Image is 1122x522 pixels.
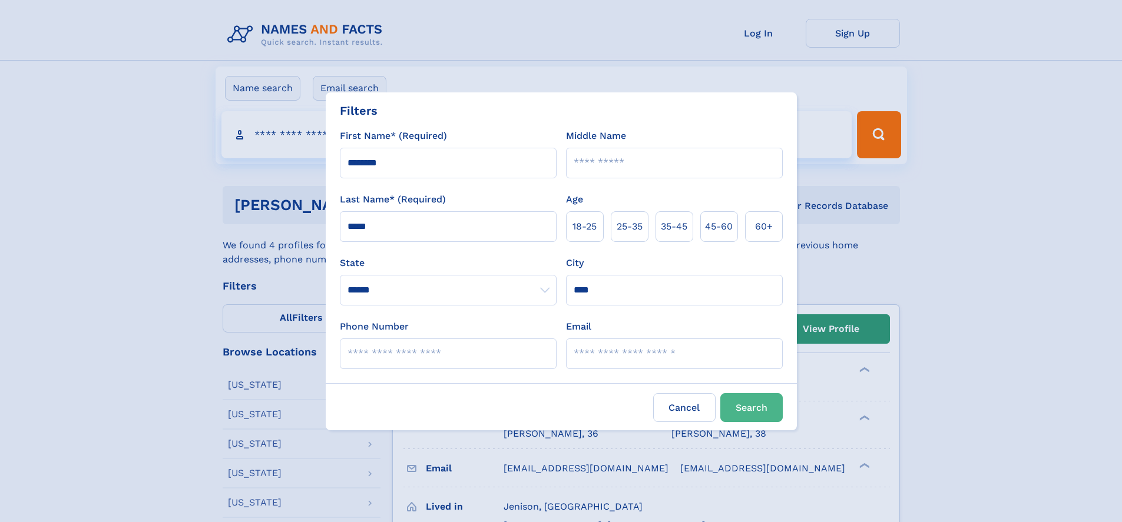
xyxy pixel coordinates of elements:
[340,129,447,143] label: First Name* (Required)
[566,192,583,207] label: Age
[566,129,626,143] label: Middle Name
[661,220,687,234] span: 35‑45
[340,192,446,207] label: Last Name* (Required)
[755,220,773,234] span: 60+
[572,220,597,234] span: 18‑25
[705,220,733,234] span: 45‑60
[653,393,716,422] label: Cancel
[566,320,591,334] label: Email
[340,256,557,270] label: State
[617,220,643,234] span: 25‑35
[340,102,378,119] div: Filters
[340,320,409,334] label: Phone Number
[566,256,584,270] label: City
[720,393,783,422] button: Search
